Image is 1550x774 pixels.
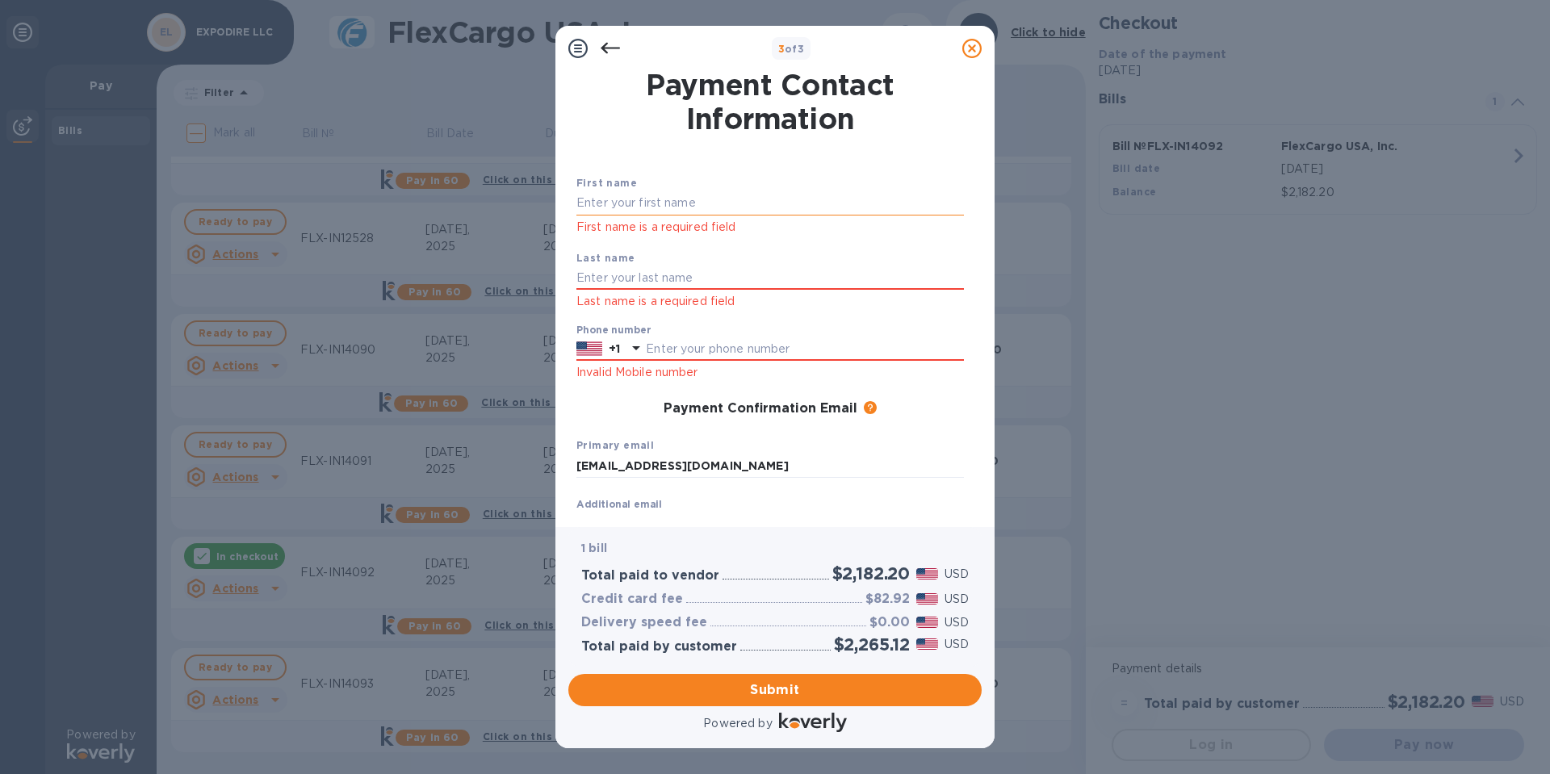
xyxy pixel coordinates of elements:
[576,191,964,215] input: Enter your first name
[945,566,969,583] p: USD
[664,401,857,416] h3: Payment Confirmation Email
[834,634,910,655] h2: $2,265.12
[581,568,719,584] h3: Total paid to vendor
[581,542,607,554] b: 1 bill
[581,639,737,655] h3: Total paid by customer
[832,563,910,584] h2: $2,182.20
[945,614,969,631] p: USD
[576,266,964,291] input: Enter your last name
[778,43,785,55] span: 3
[576,252,635,264] b: Last name
[779,713,847,732] img: Logo
[581,592,683,607] h3: Credit card fee
[869,615,910,630] h3: $0.00
[576,68,964,136] h1: Payment Contact Information
[576,439,654,451] b: Primary email
[568,674,982,706] button: Submit
[778,43,805,55] b: of 3
[576,325,651,335] label: Phone number
[576,218,964,236] p: First name is a required field
[576,454,964,478] input: Enter your primary name
[581,680,969,700] span: Submit
[576,500,662,509] label: Additional email
[916,568,938,579] img: USD
[865,592,910,607] h3: $82.92
[916,617,938,628] img: USD
[609,341,620,357] p: +1
[646,337,964,362] input: Enter your phone number
[576,177,637,189] b: First name
[916,638,938,650] img: USD
[576,363,964,382] p: Invalid Mobile number
[916,593,938,605] img: USD
[576,512,844,536] input: Enter additional email
[576,292,964,311] p: Last name is a required field
[703,715,772,732] p: Powered by
[581,615,707,630] h3: Delivery speed fee
[945,591,969,608] p: USD
[576,340,602,358] img: US
[945,636,969,653] p: USD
